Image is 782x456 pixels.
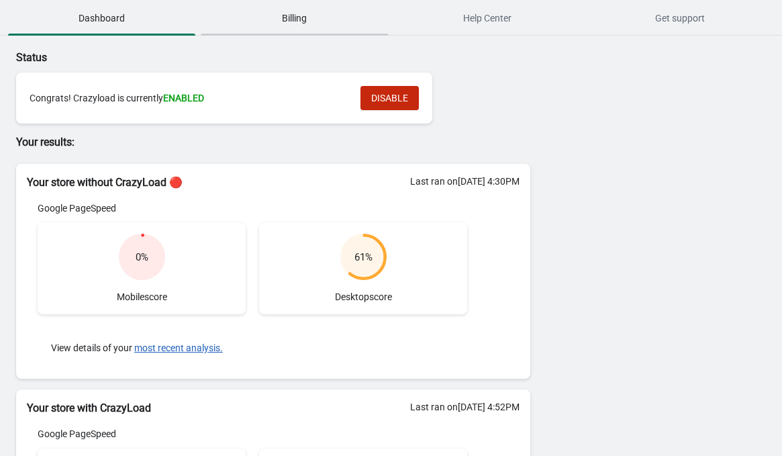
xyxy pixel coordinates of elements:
span: Dashboard [8,6,195,30]
div: Desktop score [259,223,467,314]
button: DISABLE [360,86,419,110]
div: 0 % [136,250,148,264]
div: Last ran on [DATE] 4:30PM [410,175,520,188]
div: 61 % [354,250,373,264]
p: Your results: [16,134,530,150]
h2: Your store without CrazyLoad 🔴 [27,175,520,191]
div: Google PageSpeed [38,201,467,215]
button: most recent analysis. [134,343,223,353]
div: Mobile score [38,223,246,314]
span: ENABLED [163,93,204,103]
div: Congrats! Crazyload is currently [30,91,347,105]
div: View details of your [38,328,467,368]
span: DISABLE [371,93,408,103]
span: Help Center [394,6,581,30]
p: Status [16,50,530,66]
button: Dashboard [5,1,198,36]
span: Get support [587,6,774,30]
div: Last ran on [DATE] 4:52PM [410,400,520,414]
span: Billing [201,6,388,30]
h2: Your store with CrazyLoad [27,400,520,416]
div: Google PageSpeed [38,427,467,441]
